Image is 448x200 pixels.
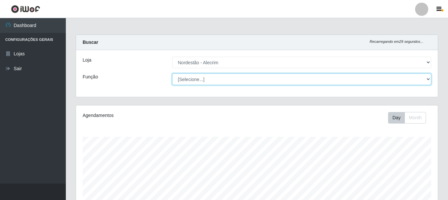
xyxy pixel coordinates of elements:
[83,57,91,64] label: Loja
[388,112,431,124] div: Toolbar with button groups
[370,40,423,43] i: Recarregando em 29 segundos...
[83,73,98,80] label: Função
[83,112,222,119] div: Agendamentos
[388,112,405,124] button: Day
[405,112,426,124] button: Month
[83,40,98,45] strong: Buscar
[388,112,426,124] div: First group
[11,5,40,13] img: CoreUI Logo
